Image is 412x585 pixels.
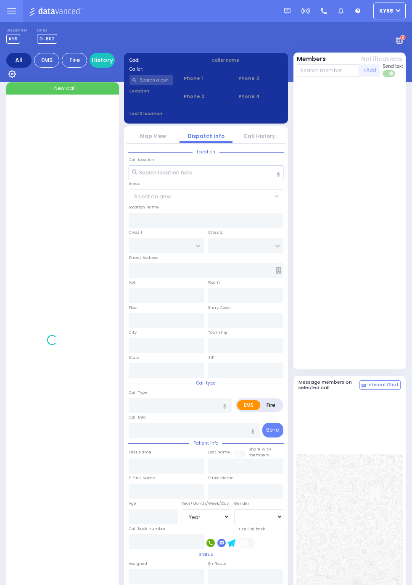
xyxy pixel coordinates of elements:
[129,501,136,506] label: Age
[383,69,396,78] label: Turn off text
[297,55,326,63] button: Members
[361,55,402,63] button: Notifications
[208,475,234,481] label: P Last Name
[194,551,217,558] span: Status
[188,132,224,140] a: Dispatch info
[129,229,142,235] label: Cross 1
[248,446,271,452] small: Share with
[367,382,399,388] span: Internal Chat
[34,53,59,68] div: EMS
[208,279,220,285] label: Room
[134,193,172,200] span: Select an area
[6,28,27,33] label: Dispatcher
[182,501,231,506] div: Year/Month/Week/Day
[129,414,145,420] label: Call Info
[129,157,154,163] label: Call Location
[383,63,403,69] span: Send text
[129,355,140,361] label: State
[129,181,140,187] label: Areas
[184,75,228,82] span: Phone 1
[6,34,20,44] span: KY9
[140,132,166,140] a: Map View
[129,75,174,85] input: Search a contact
[62,53,87,68] div: Fire
[129,111,206,117] label: Last 3 location
[129,390,147,395] label: Call Type
[129,166,283,181] input: Search location here
[276,267,281,274] span: Other building occupants
[6,53,32,68] div: All
[211,57,283,63] label: Caller name
[284,8,291,14] img: message.svg
[90,53,115,68] a: History
[208,329,227,335] label: Township
[129,561,147,567] label: Assigned
[379,7,393,15] span: ky68
[373,3,406,19] button: ky68
[248,452,269,458] span: members
[239,526,265,532] label: Use Callback
[238,93,283,100] span: Phone 4
[129,204,159,210] label: Location Name
[208,561,227,567] label: En Route
[129,255,158,261] label: Street Address
[296,64,359,77] input: Search member
[129,449,151,455] label: First Name
[29,6,85,16] img: Logo
[189,440,222,446] span: Patient info
[184,93,228,100] span: Phone 2
[237,400,260,410] label: EMS
[129,329,137,335] label: City
[129,66,201,72] label: Caller:
[298,379,360,390] h5: Message members on selected call
[193,149,219,155] span: Location
[238,75,283,82] span: Phone 3
[243,132,275,140] a: Call History
[362,384,366,388] img: comment-alt.png
[129,305,138,311] label: Floor
[37,34,57,44] span: D-802
[192,380,220,386] span: Call type
[37,28,57,33] label: Lines
[208,229,223,235] label: Cross 2
[234,501,249,506] label: Gender
[129,88,174,94] label: Location
[129,57,201,63] label: Cad:
[262,423,283,437] button: Send
[260,400,282,410] label: Fire
[359,380,401,390] button: Internal Chat
[208,449,230,455] label: Last Name
[208,305,230,311] label: Entry Code
[129,526,166,532] label: Call back number
[129,279,135,285] label: Apt
[49,84,76,92] span: + New call
[129,475,155,481] label: P First Name
[208,355,214,361] label: ZIP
